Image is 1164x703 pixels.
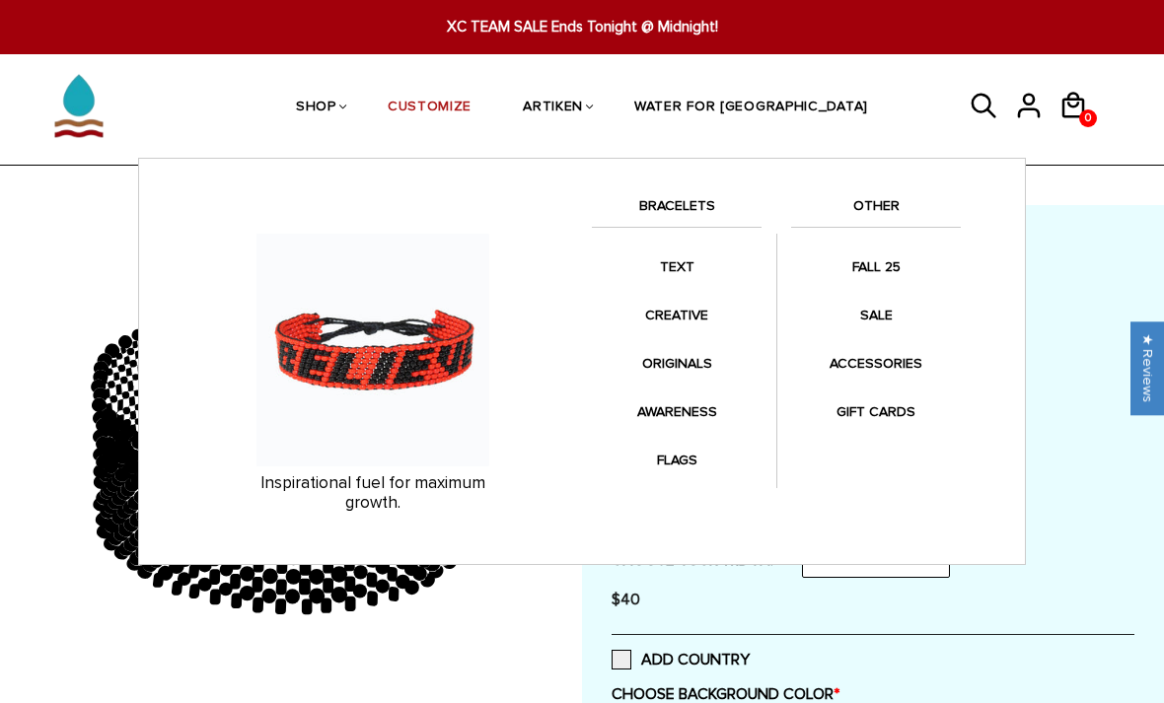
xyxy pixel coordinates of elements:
[592,194,762,228] a: BRACELETS
[592,441,762,479] a: FLAGS
[361,16,803,38] span: XC TEAM SALE Ends Tonight @ Midnight!
[791,247,961,286] a: FALL 25
[296,57,336,159] a: SHOP
[592,344,762,383] a: ORIGINALS
[791,392,961,431] a: GIFT CARDS
[592,296,762,334] a: CREATIVE
[612,590,640,609] span: $40
[634,57,868,159] a: WATER FOR [GEOGRAPHIC_DATA]
[791,194,961,228] a: OTHER
[612,650,750,669] label: ADD COUNTRY
[388,57,472,159] a: CUSTOMIZE
[523,57,583,159] a: ARTIKEN
[1058,126,1103,129] a: 0
[791,344,961,383] a: ACCESSORIES
[592,247,762,286] a: TEXT
[174,473,572,514] p: Inspirational fuel for maximum growth.
[592,392,762,431] a: AWARENESS
[791,296,961,334] a: SALE
[1080,104,1096,133] span: 0
[1130,321,1164,415] div: Click to open Judge.me floating reviews tab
